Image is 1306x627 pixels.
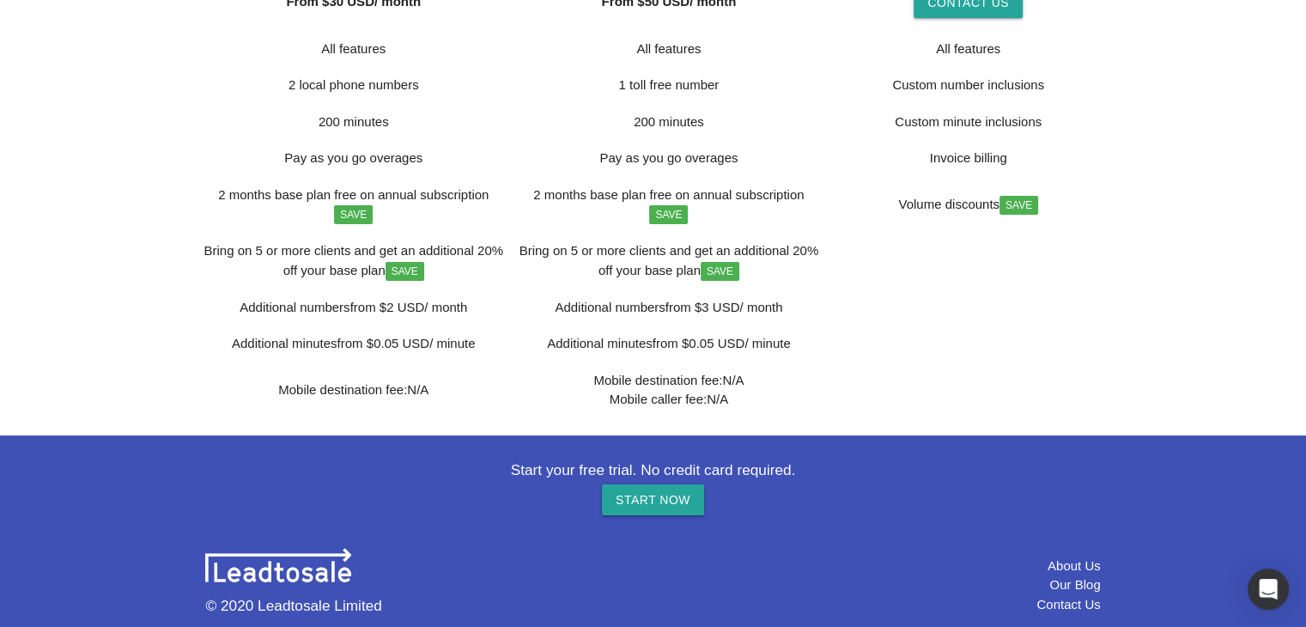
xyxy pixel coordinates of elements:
[665,300,740,314] span: from $3 USD
[196,362,511,418] td: Mobile destination fee:
[511,362,826,418] td: Mobile destination fee: Mobile caller fee:
[511,67,826,104] td: 1 toll free number
[1036,597,1100,612] a: Contact Us
[196,140,511,177] td: Pay as you go overages
[826,140,1109,177] td: Invoice billing
[722,373,744,387] span: N/A
[196,177,511,234] td: 2 months base plan free on annual subscription
[196,31,511,68] td: All features
[1049,577,1100,592] a: Our Blog
[707,392,728,406] span: N/A
[196,462,1110,478] h5: Start your free trial. No credit card required.
[1048,558,1101,573] a: About Us
[511,31,826,68] td: All features
[602,484,704,515] a: START NOW
[826,177,1109,234] td: Volume discounts
[196,67,511,104] td: 2 local phone numbers
[196,289,511,326] td: Additional numbers / month
[511,140,826,177] td: Pay as you go overages
[205,598,490,614] h5: © 2020 Leadtosale Limited
[407,382,428,397] span: N/A
[337,336,430,350] span: from $0.05 USD
[511,326,826,362] td: Additional minutes / minute
[196,233,511,289] td: Bring on 5 or more clients and get an additional 20% off your base plan
[511,104,826,141] td: 200 minutes
[196,104,511,141] td: 200 minutes
[511,289,826,326] td: Additional numbers / month
[350,300,425,314] span: from $2 USD
[196,326,511,362] td: Additional minutes / minute
[1248,569,1289,610] div: Open Intercom Messenger
[511,233,826,289] td: Bring on 5 or more clients and get an additional 20% off your base plan
[826,67,1109,104] td: Custom number inclusions
[826,31,1109,68] td: All features
[511,177,826,234] td: 2 months base plan free on annual subscription
[826,104,1109,141] td: Custom minute inclusions
[205,548,351,582] img: leadtosale.png
[653,336,745,350] span: from $0.05 USD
